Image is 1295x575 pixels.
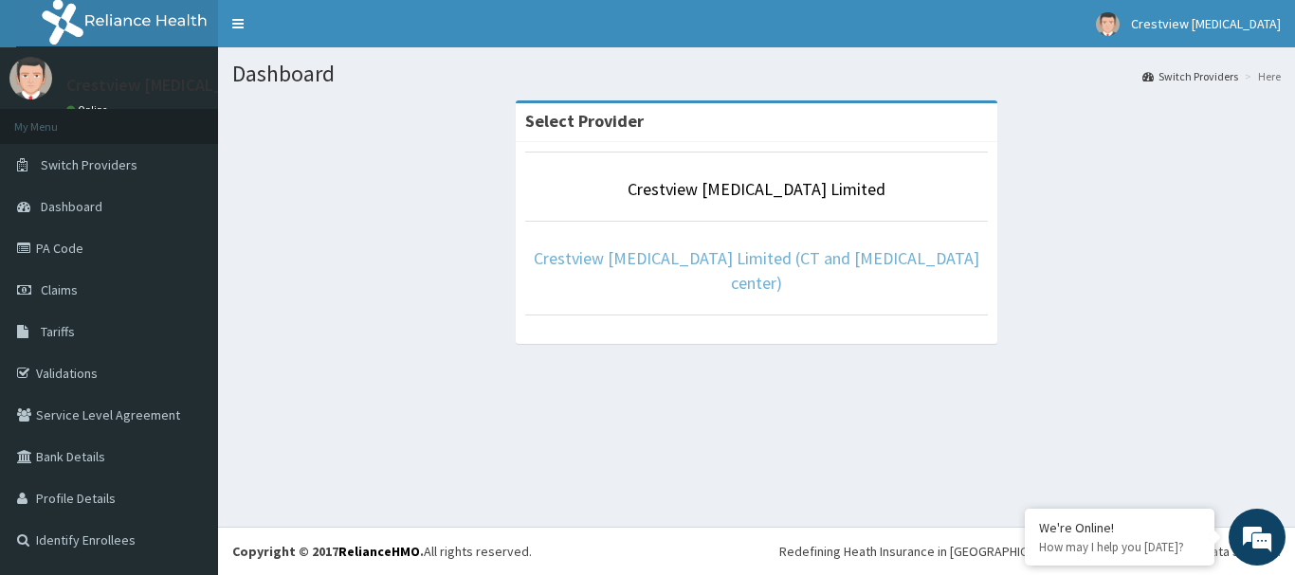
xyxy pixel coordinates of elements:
div: We're Online! [1039,519,1200,536]
h1: Dashboard [232,62,1281,86]
a: RelianceHMO [338,543,420,560]
strong: Copyright © 2017 . [232,543,424,560]
span: Crestview [MEDICAL_DATA] [1131,15,1281,32]
strong: Select Provider [525,110,644,132]
span: Switch Providers [41,156,137,173]
span: Dashboard [41,198,102,215]
img: User Image [9,57,52,99]
p: How may I help you today? [1039,539,1200,555]
span: Claims [41,281,78,298]
div: Redefining Heath Insurance in [GEOGRAPHIC_DATA] using Telemedicine and Data Science! [779,542,1281,561]
img: User Image [1096,12,1120,36]
a: Crestview [MEDICAL_DATA] Limited [628,178,885,200]
span: Tariffs [41,323,75,340]
a: Online [66,103,112,117]
footer: All rights reserved. [218,527,1295,575]
a: Switch Providers [1142,68,1238,84]
a: Crestview [MEDICAL_DATA] Limited (CT and [MEDICAL_DATA] center) [534,247,979,294]
li: Here [1240,68,1281,84]
p: Crestview [MEDICAL_DATA] [66,77,268,94]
